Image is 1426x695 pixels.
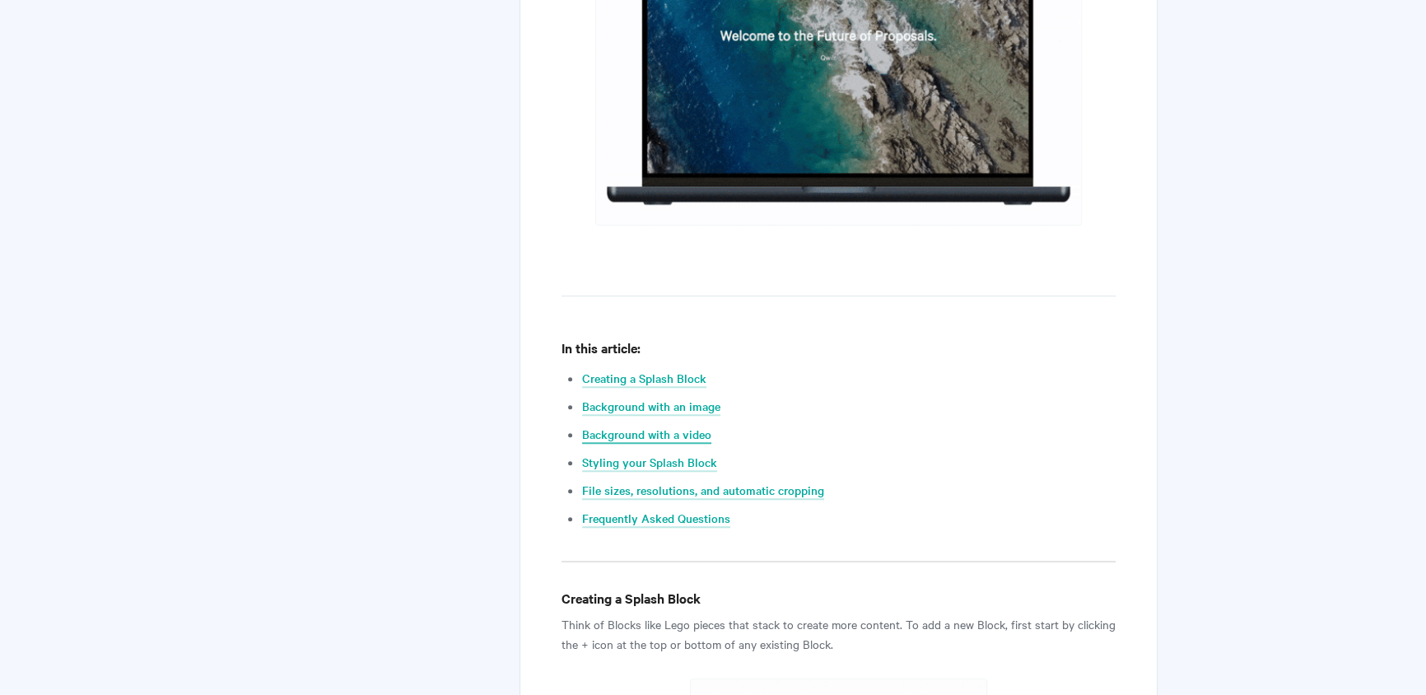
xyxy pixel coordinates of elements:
a: Frequently Asked Questions [582,510,730,528]
a: Background with an image [582,398,720,416]
p: Think of Blocks like Lego pieces that stack to create more content. To add a new Block, first sta... [562,614,1116,654]
h4: Creating a Splash Block [562,588,1116,609]
a: Background with a video [582,426,711,444]
a: Creating a Splash Block [582,370,706,388]
h4: In this article: [562,338,1116,358]
a: File sizes, resolutions, and automatic cropping [582,482,824,500]
a: Styling your Splash Block [582,454,717,472]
